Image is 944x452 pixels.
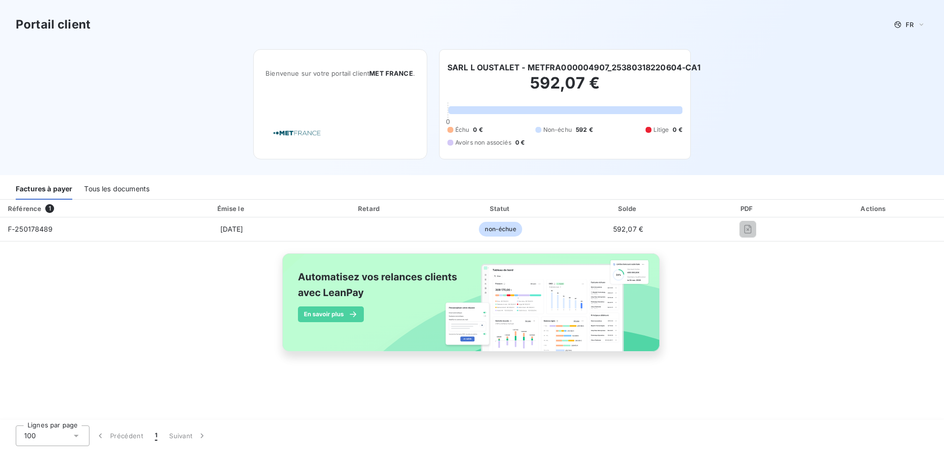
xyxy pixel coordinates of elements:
[455,138,511,147] span: Avoirs non associés
[567,204,689,213] div: Solde
[155,431,157,441] span: 1
[265,119,328,147] img: Company logo
[162,204,302,213] div: Émise le
[613,225,643,233] span: 592,07 €
[515,138,525,147] span: 0 €
[447,73,682,103] h2: 592,07 €
[45,204,54,213] span: 1
[653,125,669,134] span: Litige
[438,204,563,213] div: Statut
[673,125,682,134] span: 0 €
[693,204,802,213] div: PDF
[576,125,593,134] span: 592 €
[163,425,213,446] button: Suivant
[906,21,914,29] span: FR
[24,431,36,441] span: 100
[89,425,149,446] button: Précédent
[149,425,163,446] button: 1
[455,125,470,134] span: Échu
[306,204,434,213] div: Retard
[8,225,53,233] span: F-250178489
[265,69,415,77] span: Bienvenue sur votre portail client .
[16,179,72,200] div: Factures à payer
[479,222,522,237] span: non-échue
[446,118,450,125] span: 0
[806,204,942,213] div: Actions
[8,205,41,212] div: Référence
[16,16,90,33] h3: Portail client
[543,125,572,134] span: Non-échu
[369,69,413,77] span: MET FRANCE
[473,125,482,134] span: 0 €
[220,225,243,233] span: [DATE]
[273,247,671,368] img: banner
[447,61,701,73] h6: SARL L OUSTALET - METFRA000004907_25380318220604-CA1
[84,179,149,200] div: Tous les documents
